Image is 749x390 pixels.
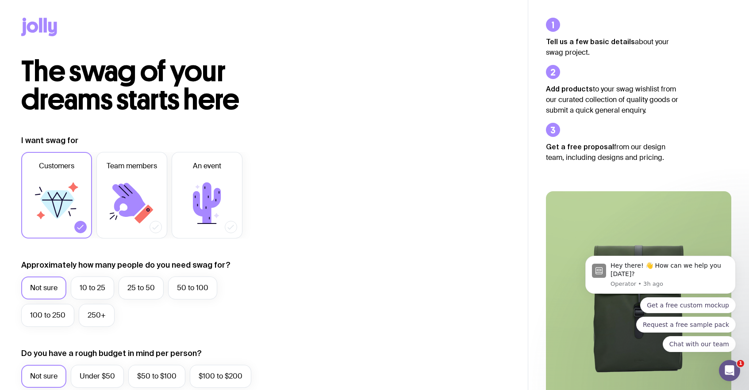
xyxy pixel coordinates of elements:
label: Under $50 [71,365,124,388]
label: Approximately how many people do you need swag for? [21,260,230,270]
strong: Tell us a few basic details [546,38,635,45]
label: Do you have a rough budget in mind per person? [21,348,202,359]
label: 10 to 25 [71,276,114,299]
label: $50 to $100 [128,365,185,388]
label: 100 to 250 [21,304,74,327]
span: An event [193,161,221,171]
p: from our design team, including designs and pricing. [546,141,679,163]
strong: Add products [546,85,593,93]
label: $100 to $200 [190,365,251,388]
p: to your swag wishlist from our curated collection of quality goods or submit a quick general enqu... [546,83,679,116]
iframe: Intercom live chat [719,360,740,381]
label: 25 to 50 [119,276,164,299]
label: I want swag for [21,135,78,146]
label: 50 to 100 [168,276,217,299]
span: Team members [107,161,157,171]
label: Not sure [21,365,66,388]
p: about your swag project. [546,36,679,58]
span: The swag of your dreams starts here [21,54,239,117]
label: 250+ [79,304,115,327]
span: Customers [39,161,74,171]
iframe: Intercom notifications message [572,245,749,386]
span: 1 [737,360,744,367]
label: Not sure [21,276,66,299]
strong: Get a free proposal [546,143,614,151]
